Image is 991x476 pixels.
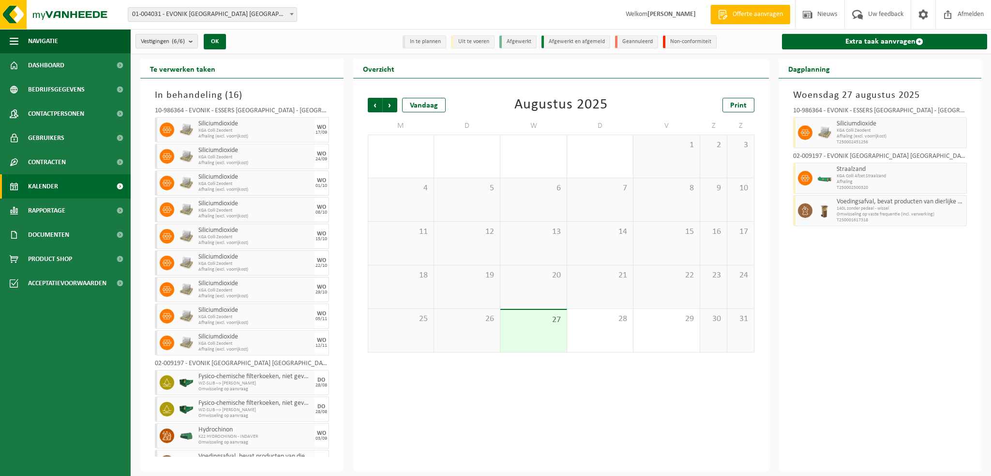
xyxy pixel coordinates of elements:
[732,183,749,194] span: 10
[315,343,327,348] div: 12/11
[198,200,312,208] span: Siliciumdioxide
[198,187,312,193] span: Afhaling (excl. voorrijkost)
[439,183,495,194] span: 5
[179,402,194,416] img: HK-XS-16-GN-00
[782,34,988,49] a: Extra taak aanvragen
[179,176,194,190] img: LP-PA-00000-WDN-11
[793,88,967,103] h3: Woensdag 27 augustus 2025
[179,432,194,440] img: HK-XK-22-GN-00
[198,134,312,139] span: Afhaling (excl. voorrijkost)
[317,430,326,436] div: WO
[403,35,446,48] li: In te plannen
[837,179,964,185] span: Afhaling
[837,128,964,134] span: KGA Colli Zeodent
[198,307,312,314] span: Siliciumdioxide
[315,210,327,215] div: 08/10
[505,183,561,194] span: 6
[198,413,312,419] span: Omwisseling op aanvraag
[198,181,312,187] span: KGA Colli Zeodent
[730,10,785,19] span: Offerte aanvragen
[732,270,749,281] span: 24
[572,314,628,324] span: 28
[383,98,397,112] span: Volgende
[198,240,312,246] span: Afhaling (excl. voorrijkost)
[317,151,326,157] div: WO
[155,88,329,103] h3: In behandeling ( )
[705,183,722,194] span: 9
[172,38,185,45] count: (6/6)
[837,166,964,173] span: Straalzand
[317,178,326,184] div: WO
[179,256,194,270] img: LP-PA-00000-WDN-11
[28,77,85,102] span: Bedrijfsgegevens
[837,198,964,206] span: Voedingsafval, bevat producten van dierlijke oorsprong, onverpakt, categorie 3
[198,453,312,461] span: Voedingsafval, bevat producten van dierlijke oorsprong, onverpakt, categorie 3
[198,208,312,214] span: KGA Colli Zeodent
[368,98,382,112] span: Vorige
[514,98,608,112] div: Augustus 2025
[633,117,700,135] td: V
[179,336,194,350] img: LP-PA-00000-WDN-11
[28,150,66,174] span: Contracten
[647,11,696,18] strong: [PERSON_NAME]
[638,314,694,324] span: 29
[198,261,312,267] span: KGA Colli Zeodent
[28,174,58,199] span: Kalender
[28,102,84,126] span: Contactpersonen
[317,258,326,263] div: WO
[837,134,964,139] span: Afhaling (excl. voorrijkost)
[317,284,326,290] div: WO
[837,185,964,191] span: T250002500320
[439,227,495,237] span: 12
[315,290,327,295] div: 29/10
[198,373,312,381] span: Fysico-chemische filterkoeken, niet gevaarlijk
[198,314,312,320] span: KGA Colli Zeodent
[198,440,312,445] span: Omwisseling op aanvraag
[198,341,312,347] span: KGA Colli Zeodent
[198,399,312,407] span: Fysico-chemische filterkoeken, niet gevaarlijk
[198,426,312,434] span: Hydrochinon
[198,147,312,154] span: Siliciumdioxide
[368,117,434,135] td: M
[179,375,194,390] img: HK-XS-16-GN-00
[567,117,633,135] td: D
[204,34,226,49] button: OK
[155,107,329,117] div: 10-986364 - EVONIK - ESSERS [GEOGRAPHIC_DATA] - [GEOGRAPHIC_DATA]
[727,117,754,135] td: Z
[315,237,327,242] div: 15/10
[451,35,495,48] li: Uit te voeren
[638,227,694,237] span: 15
[373,314,429,324] span: 25
[179,282,194,297] img: LP-PA-00000-WDN-11
[317,404,325,410] div: DO
[439,314,495,324] span: 26
[505,270,561,281] span: 20
[179,202,194,217] img: LP-PA-00000-WDN-11
[373,270,429,281] span: 18
[155,360,329,370] div: 02-009197 - EVONIK [GEOGRAPHIC_DATA] [GEOGRAPHIC_DATA] - [GEOGRAPHIC_DATA]
[499,35,537,48] li: Afgewerkt
[793,153,967,163] div: 02-009197 - EVONIK [GEOGRAPHIC_DATA] [GEOGRAPHIC_DATA] - [GEOGRAPHIC_DATA]
[317,204,326,210] div: WO
[179,149,194,164] img: LP-PA-00000-WDN-11
[28,126,64,150] span: Gebruikers
[28,199,65,223] span: Rapportage
[638,140,694,151] span: 1
[198,160,312,166] span: Afhaling (excl. voorrijkost)
[505,315,561,325] span: 27
[730,102,747,109] span: Print
[317,231,326,237] div: WO
[315,130,327,135] div: 17/09
[28,247,72,271] span: Product Shop
[732,227,749,237] span: 17
[315,383,327,388] div: 28/08
[373,227,429,237] span: 11
[28,271,106,295] span: Acceptatievoorwaarden
[572,183,628,194] span: 7
[198,128,312,134] span: KGA Colli Zeodent
[315,410,327,415] div: 28/08
[572,227,628,237] span: 14
[141,34,185,49] span: Vestigingen
[315,263,327,268] div: 22/10
[228,91,239,100] span: 16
